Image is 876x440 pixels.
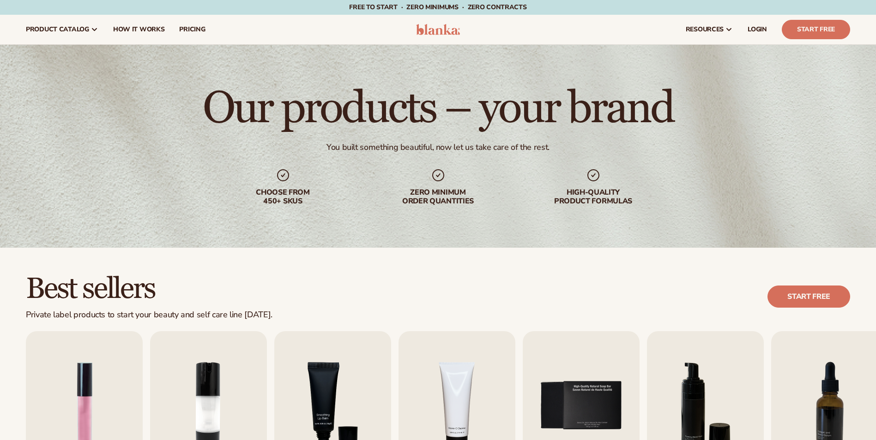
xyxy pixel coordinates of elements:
[767,285,850,308] a: Start free
[26,310,272,320] div: Private label products to start your beauty and self care line [DATE].
[172,15,212,44] a: pricing
[379,188,497,206] div: Zero minimum order quantities
[203,87,673,131] h1: Our products – your brand
[179,26,205,33] span: pricing
[26,26,89,33] span: product catalog
[18,15,106,44] a: product catalog
[748,26,767,33] span: LOGIN
[534,188,652,206] div: High-quality product formulas
[326,142,550,153] div: You built something beautiful, now let us take care of the rest.
[113,26,165,33] span: How It Works
[26,274,272,304] h2: Best sellers
[678,15,740,44] a: resources
[416,24,460,35] img: logo
[349,3,526,12] span: Free to start · ZERO minimums · ZERO contracts
[740,15,774,44] a: LOGIN
[106,15,172,44] a: How It Works
[782,20,850,39] a: Start Free
[686,26,724,33] span: resources
[224,188,342,206] div: Choose from 450+ Skus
